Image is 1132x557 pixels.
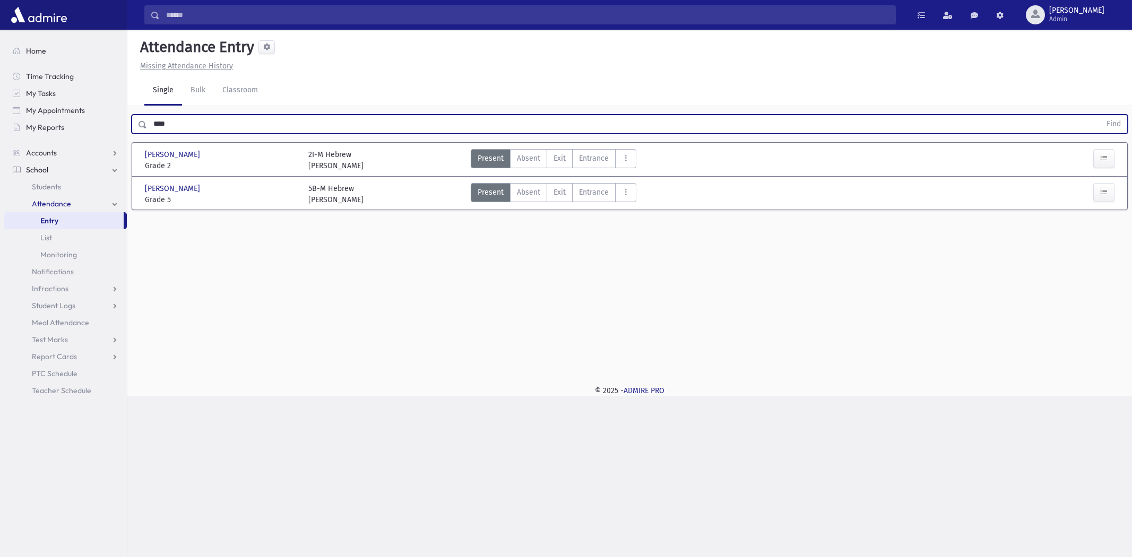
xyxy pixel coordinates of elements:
[32,182,61,192] span: Students
[4,297,127,314] a: Student Logs
[145,194,298,205] span: Grade 5
[4,161,127,178] a: School
[4,229,127,246] a: List
[140,62,233,71] u: Missing Attendance History
[214,76,266,106] a: Classroom
[478,187,504,198] span: Present
[471,149,636,171] div: AttTypes
[1049,6,1104,15] span: [PERSON_NAME]
[32,318,89,327] span: Meal Attendance
[32,369,77,378] span: PTC Schedule
[145,149,202,160] span: [PERSON_NAME]
[554,187,566,198] span: Exit
[4,382,127,399] a: Teacher Schedule
[160,5,895,24] input: Search
[32,386,91,395] span: Teacher Schedule
[4,102,127,119] a: My Appointments
[145,160,298,171] span: Grade 2
[40,216,58,225] span: Entry
[26,46,46,56] span: Home
[32,335,68,344] span: Test Marks
[517,153,540,164] span: Absent
[4,178,127,195] a: Students
[478,153,504,164] span: Present
[4,144,127,161] a: Accounts
[144,76,182,106] a: Single
[4,42,127,59] a: Home
[4,68,127,85] a: Time Tracking
[4,195,127,212] a: Attendance
[26,148,57,158] span: Accounts
[471,183,636,205] div: AttTypes
[4,212,124,229] a: Entry
[517,187,540,198] span: Absent
[136,62,233,71] a: Missing Attendance History
[40,250,77,259] span: Monitoring
[4,348,127,365] a: Report Cards
[4,263,127,280] a: Notifications
[26,72,74,81] span: Time Tracking
[26,106,85,115] span: My Appointments
[308,183,364,205] div: 5B-M Hebrew [PERSON_NAME]
[4,331,127,348] a: Test Marks
[4,365,127,382] a: PTC Schedule
[4,314,127,331] a: Meal Attendance
[32,301,75,310] span: Student Logs
[144,385,1115,396] div: © 2025 -
[579,153,609,164] span: Entrance
[32,267,74,276] span: Notifications
[1100,115,1127,133] button: Find
[182,76,214,106] a: Bulk
[4,280,127,297] a: Infractions
[308,149,364,171] div: 2I-M Hebrew [PERSON_NAME]
[26,123,64,132] span: My Reports
[32,199,71,208] span: Attendance
[554,153,566,164] span: Exit
[8,4,70,25] img: AdmirePro
[32,352,77,361] span: Report Cards
[4,246,127,263] a: Monitoring
[136,38,254,56] h5: Attendance Entry
[32,284,68,293] span: Infractions
[4,119,127,136] a: My Reports
[26,89,56,98] span: My Tasks
[145,183,202,194] span: [PERSON_NAME]
[579,187,609,198] span: Entrance
[624,386,664,395] a: ADMIRE PRO
[1049,15,1104,23] span: Admin
[26,165,48,175] span: School
[40,233,52,242] span: List
[4,85,127,102] a: My Tasks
